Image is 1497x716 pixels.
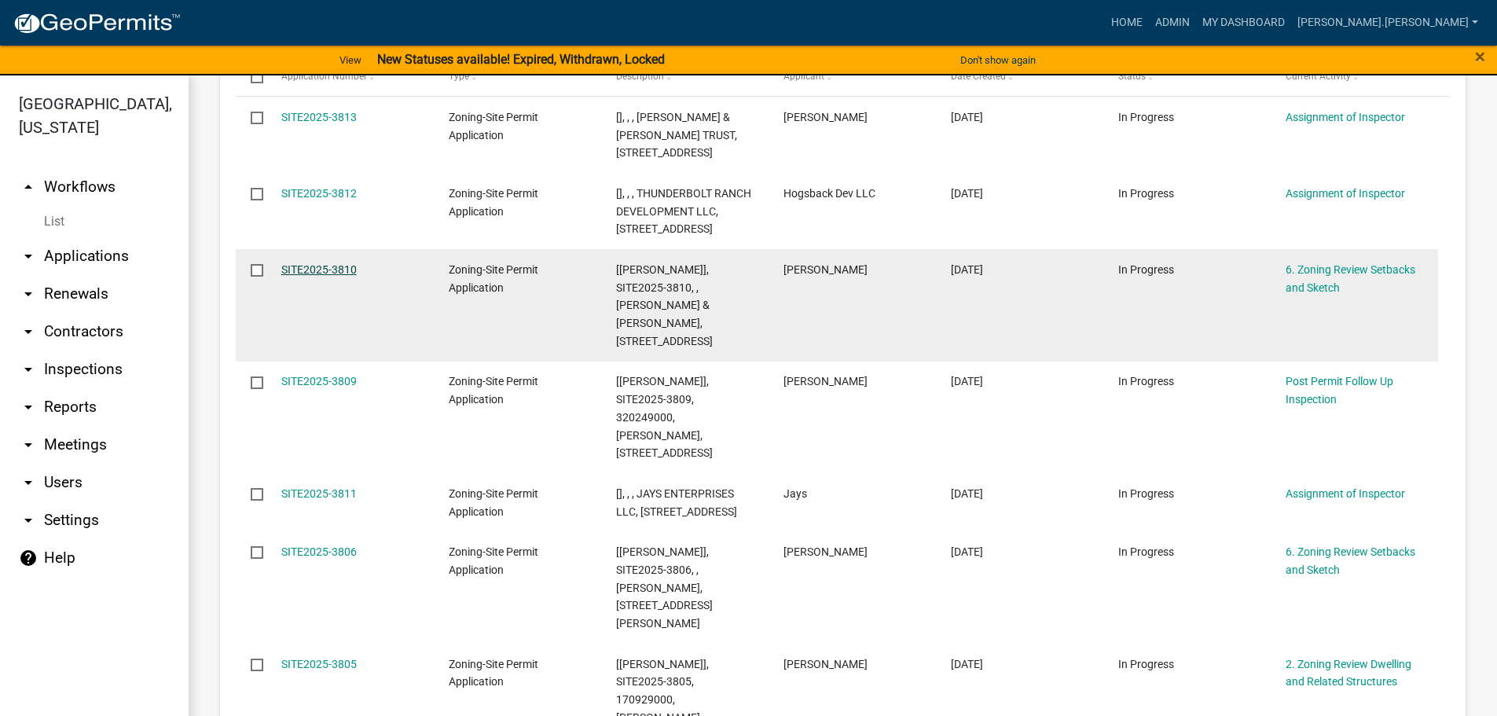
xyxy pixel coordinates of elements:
[951,658,983,670] span: 08/18/2025
[449,111,538,141] span: Zoning-Site Permit Application
[19,322,38,341] i: arrow_drop_down
[449,487,538,518] span: Zoning-Site Permit Application
[1291,8,1484,38] a: [PERSON_NAME].[PERSON_NAME]
[1271,57,1438,95] datatable-header-cell: Current Activity
[783,545,868,558] span: Chad
[433,57,600,95] datatable-header-cell: Type
[783,263,868,276] span: David Braaten
[769,57,936,95] datatable-header-cell: Applicant
[783,187,875,200] span: Hogsback Dev LLC
[1475,46,1485,68] span: ×
[377,52,665,67] strong: New Statuses available! Expired, Withdrawn, Locked
[783,658,868,670] span: David Salisbury
[951,487,983,500] span: 08/19/2025
[1149,8,1196,38] a: Admin
[783,111,868,123] span: Joanna Callahan
[936,57,1103,95] datatable-header-cell: Date Created
[1286,263,1415,294] a: 6. Zoning Review Setbacks and Sketch
[281,263,357,276] a: SITE2025-3810
[1118,111,1174,123] span: In Progress
[236,57,266,95] datatable-header-cell: Select
[449,545,538,576] span: Zoning-Site Permit Application
[616,375,713,459] span: [Tyler Lindsay], SITE2025-3809, 320249000, BRIAN METELAK, 29142 CO HWY 34
[1118,375,1174,387] span: In Progress
[951,545,983,558] span: 08/18/2025
[1118,71,1146,82] span: Status
[19,285,38,303] i: arrow_drop_down
[954,47,1042,73] button: Don't show again
[1286,545,1415,576] a: 6. Zoning Review Setbacks and Sketch
[19,360,38,379] i: arrow_drop_down
[19,511,38,530] i: arrow_drop_down
[783,375,868,387] span: Brian Metelak
[281,111,357,123] a: SITE2025-3813
[19,473,38,492] i: arrow_drop_down
[19,178,38,196] i: arrow_drop_up
[1286,658,1411,688] a: 2. Zoning Review Dwelling and Related Structures
[616,187,751,236] span: [], , , THUNDERBOLT RANCH DEVELOPMENT LLC, 13390 THUNDERBOLT RANCH RD UNIT 19
[281,658,357,670] a: SITE2025-3805
[449,263,538,294] span: Zoning-Site Permit Application
[616,545,713,630] span: [Nicole Bradbury], SITE2025-3806, , CHAD HANSON, 13502 W LAKE SALLIE DR
[19,435,38,454] i: arrow_drop_down
[951,263,983,276] span: 08/19/2025
[1196,8,1291,38] a: My Dashboard
[601,57,769,95] datatable-header-cell: Description
[449,375,538,406] span: Zoning-Site Permit Application
[1286,375,1393,406] a: Post Permit Follow Up Inspection
[266,57,433,95] datatable-header-cell: Application Number
[1105,8,1149,38] a: Home
[1475,47,1485,66] button: Close
[1118,545,1174,558] span: In Progress
[616,487,737,518] span: [], , , JAYS ENTERPRISES LLC, 33637 ST HWY 34
[449,658,538,688] span: Zoning-Site Permit Application
[1286,187,1405,200] a: Assignment of Inspector
[1118,658,1174,670] span: In Progress
[951,187,983,200] span: 08/21/2025
[1286,487,1405,500] a: Assignment of Inspector
[1286,111,1405,123] a: Assignment of Inspector
[281,545,357,558] a: SITE2025-3806
[951,375,983,387] span: 08/19/2025
[333,47,368,73] a: View
[951,111,983,123] span: 08/21/2025
[1286,71,1351,82] span: Current Activity
[281,487,357,500] a: SITE2025-3811
[1118,187,1174,200] span: In Progress
[449,187,538,218] span: Zoning-Site Permit Application
[616,263,713,347] span: [Tyler Lindsay], SITE2025-3810, , DAVID A & MARIE J BRAATEN, 32751 SUGAR CREEK RD
[1118,263,1174,276] span: In Progress
[616,111,737,160] span: [], , , BRADLEY R & JOANNA CALLAHAN TRUST, 11911 FERN BEACH DR
[19,398,38,417] i: arrow_drop_down
[19,549,38,567] i: help
[783,487,807,500] span: Jays
[281,187,357,200] a: SITE2025-3812
[1118,487,1174,500] span: In Progress
[19,247,38,266] i: arrow_drop_down
[1103,57,1271,95] datatable-header-cell: Status
[281,375,357,387] a: SITE2025-3809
